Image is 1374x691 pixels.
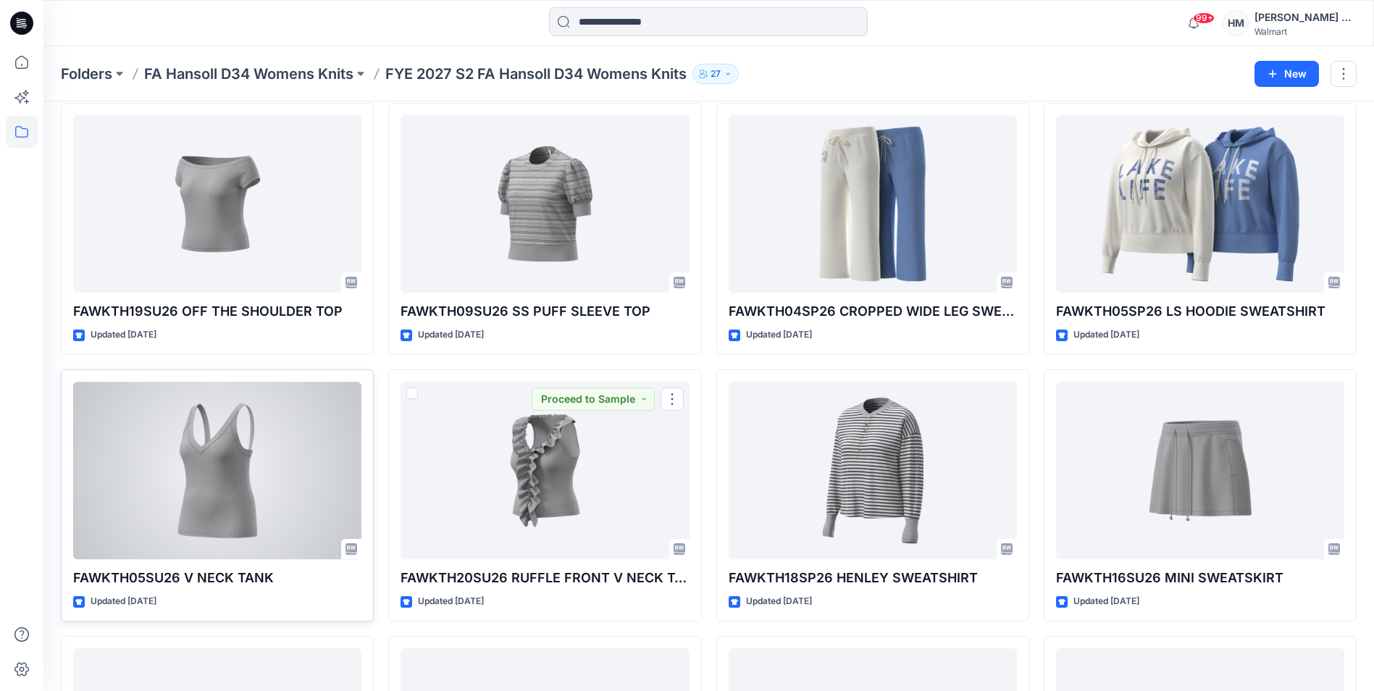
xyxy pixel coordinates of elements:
[711,66,721,82] p: 27
[73,115,361,293] a: FAWKTH19SU26 OFF THE SHOULDER TOP
[385,64,687,84] p: FYE 2027 S2 FA Hansoll D34 Womens Knits
[1056,568,1344,588] p: FAWKTH16SU26 MINI SWEATSKIRT
[418,327,484,343] p: Updated [DATE]
[1193,12,1215,24] span: 99+
[1056,115,1344,293] a: FAWKTH05SP26 LS HOODIE SWEATSHIRT
[73,301,361,322] p: FAWKTH19SU26 OFF THE SHOULDER TOP
[1073,327,1139,343] p: Updated [DATE]
[1073,594,1139,609] p: Updated [DATE]
[1254,26,1356,37] div: Walmart
[1056,301,1344,322] p: FAWKTH05SP26 LS HOODIE SWEATSHIRT
[401,568,689,588] p: FAWKTH20SU26 RUFFLE FRONT V NECK TANK
[729,301,1017,322] p: FAWKTH04SP26 CROPPED WIDE LEG SWEATPANT
[401,382,689,559] a: FAWKTH20SU26 RUFFLE FRONT V NECK TANK
[91,327,156,343] p: Updated [DATE]
[73,382,361,559] a: FAWKTH05SU26 V NECK TANK
[418,594,484,609] p: Updated [DATE]
[746,594,812,609] p: Updated [DATE]
[729,568,1017,588] p: FAWKTH18SP26 HENLEY SWEATSHIRT
[729,115,1017,293] a: FAWKTH04SP26 CROPPED WIDE LEG SWEATPANT
[746,327,812,343] p: Updated [DATE]
[401,115,689,293] a: FAWKTH09SU26 SS PUFF SLEEVE TOP
[1254,61,1319,87] button: New
[1223,10,1249,36] div: HM
[1056,382,1344,559] a: FAWKTH16SU26 MINI SWEATSKIRT
[401,301,689,322] p: FAWKTH09SU26 SS PUFF SLEEVE TOP
[91,594,156,609] p: Updated [DATE]
[729,382,1017,559] a: FAWKTH18SP26 HENLEY SWEATSHIRT
[1254,9,1356,26] div: [PERSON_NAME] Missy Team
[61,64,112,84] a: Folders
[144,64,353,84] a: FA Hansoll D34 Womens Knits
[692,64,739,84] button: 27
[73,568,361,588] p: FAWKTH05SU26 V NECK TANK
